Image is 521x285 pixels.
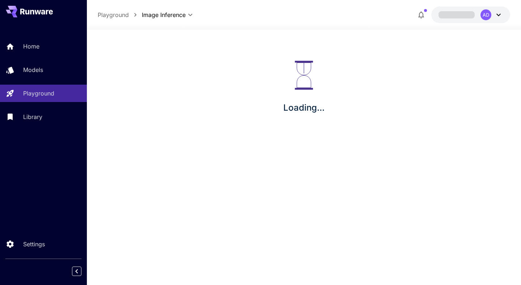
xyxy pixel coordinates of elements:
p: Library [23,112,42,121]
div: Collapse sidebar [77,265,87,278]
div: AD [480,9,491,20]
p: Models [23,65,43,74]
nav: breadcrumb [98,10,142,19]
button: AD [431,7,510,23]
button: Collapse sidebar [72,267,81,276]
a: Playground [98,10,129,19]
p: Home [23,42,39,51]
p: Loading... [283,101,325,114]
span: Image Inference [142,10,186,19]
p: Playground [23,89,54,98]
p: Settings [23,240,45,248]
